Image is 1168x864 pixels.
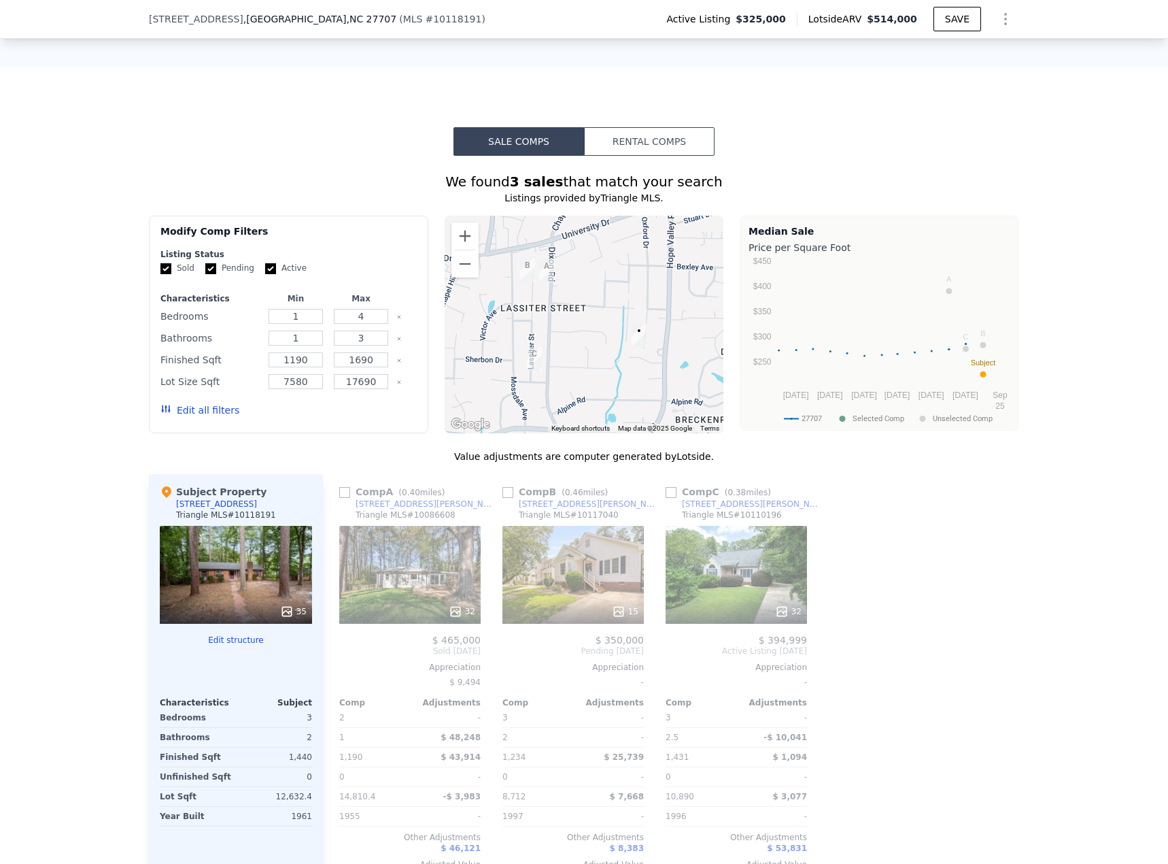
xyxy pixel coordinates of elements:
[441,733,481,742] span: $ 48,248
[576,728,644,747] div: -
[918,391,944,400] text: [DATE]
[971,359,996,367] text: Subject
[666,772,671,782] span: 0
[160,635,312,646] button: Edit structure
[502,673,644,692] div: -
[759,635,807,646] span: $ 394,999
[160,807,233,826] div: Year Built
[448,416,493,433] img: Google
[160,708,233,727] div: Bedrooms
[853,414,904,423] text: Selected Comp
[573,697,644,708] div: Adjustments
[410,697,481,708] div: Adjustments
[502,752,526,762] span: 1,234
[682,510,782,520] div: Triangle MLS # 10110196
[346,14,396,24] span: , NC 27707
[808,12,867,26] span: Lotside ARV
[933,414,993,423] text: Unselected Comp
[736,12,786,26] span: $325,000
[993,391,1008,400] text: Sep
[502,792,526,801] span: 8,712
[339,485,450,499] div: Comp A
[610,844,644,853] span: $ 8,383
[339,662,481,673] div: Appreciation
[356,510,456,520] div: Triangle MLS # 10086608
[502,499,660,510] a: [STREET_ADDRESS][PERSON_NAME]
[266,293,326,304] div: Min
[867,14,917,24] span: $514,000
[884,391,910,400] text: [DATE]
[749,257,1010,427] div: A chart.
[775,605,802,618] div: 32
[432,635,481,646] span: $ 465,000
[666,807,734,826] div: 1996
[239,708,312,727] div: 3
[396,336,402,342] button: Clear
[205,263,216,274] input: Pending
[441,844,481,853] span: $ 46,121
[666,728,734,747] div: 2.5
[521,342,547,376] div: 3333 Lassiter St
[339,713,345,722] span: 2
[339,697,410,708] div: Comp
[626,318,652,352] div: 3222 Oxford Dr
[396,314,402,320] button: Clear
[205,263,254,274] label: Pending
[393,488,450,497] span: ( miles)
[666,713,671,722] span: 3
[604,752,644,762] span: $ 25,739
[339,772,345,782] span: 0
[239,748,312,767] div: 1,440
[239,728,312,747] div: 2
[502,772,508,782] span: 0
[339,752,362,762] span: 1,190
[736,697,807,708] div: Adjustments
[449,605,475,618] div: 32
[963,333,969,341] text: C
[243,12,396,26] span: , [GEOGRAPHIC_DATA]
[556,488,613,497] span: ( miles)
[773,752,807,762] span: $ 1,094
[160,748,233,767] div: Finished Sqft
[449,678,481,687] span: $ 9,494
[413,767,481,786] div: -
[160,225,417,249] div: Modify Comp Filters
[453,127,584,156] button: Sale Comps
[502,697,573,708] div: Comp
[502,832,644,843] div: Other Adjustments
[980,329,985,337] text: B
[265,263,276,274] input: Active
[160,697,236,708] div: Characteristics
[767,844,807,853] span: $ 53,831
[149,191,1019,205] div: Listings provided by Triangle MLS .
[519,510,619,520] div: Triangle MLS # 10117040
[239,807,312,826] div: 1961
[160,249,417,260] div: Listing Status
[451,250,479,278] button: Zoom out
[160,263,194,274] label: Sold
[160,293,260,304] div: Characteristics
[160,307,260,326] div: Bedrooms
[149,12,243,26] span: [STREET_ADDRESS]
[160,728,233,747] div: Bathrooms
[802,414,822,423] text: 27707
[502,807,570,826] div: 1997
[666,792,694,801] span: 10,890
[739,708,807,727] div: -
[339,728,407,747] div: 1
[160,767,233,786] div: Unfinished Sqft
[396,358,402,363] button: Clear
[576,767,644,786] div: -
[753,357,772,367] text: $250
[666,662,807,673] div: Appreciation
[753,256,772,266] text: $450
[403,14,423,24] span: MLS
[339,499,497,510] a: [STREET_ADDRESS][PERSON_NAME]
[510,173,564,190] strong: 3 sales
[149,450,1019,463] div: Value adjustments are computer generated by Lotside .
[534,254,560,288] div: 3022 Dixon Rd
[396,380,402,385] button: Clear
[402,488,420,497] span: 0.40
[519,499,660,510] div: [STREET_ADDRESS][PERSON_NAME]
[817,391,843,400] text: [DATE]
